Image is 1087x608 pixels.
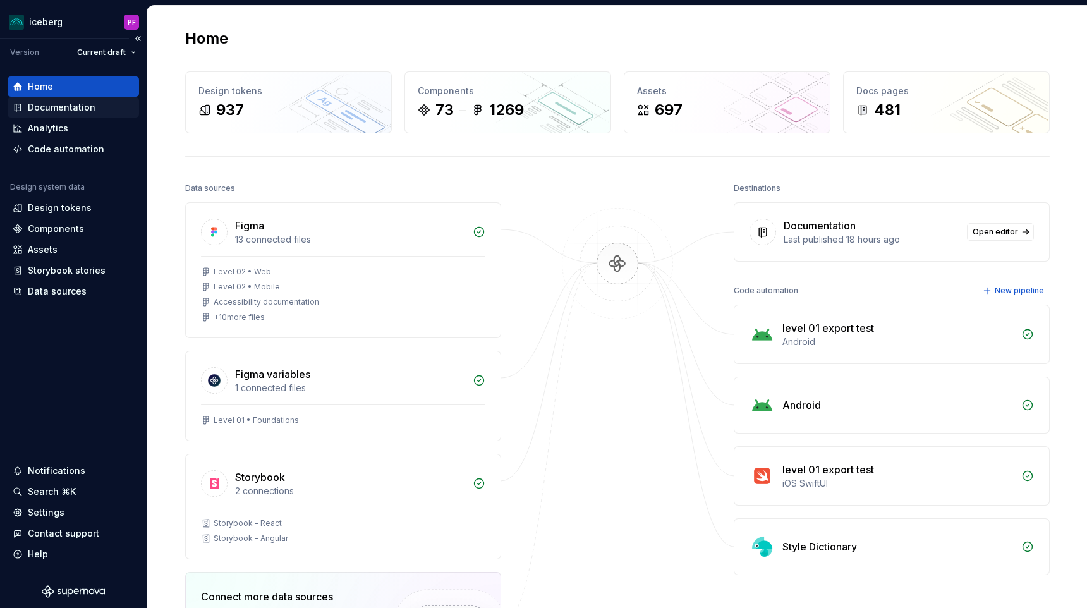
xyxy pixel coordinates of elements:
a: Settings [8,502,139,523]
a: Design tokens [8,198,139,218]
div: Analytics [28,122,68,135]
img: 418c6d47-6da6-4103-8b13-b5999f8989a1.png [9,15,24,30]
div: level 01 export test [782,462,874,477]
div: + 10 more files [214,312,265,322]
a: Storybook stories [8,260,139,281]
a: Assets [8,240,139,260]
a: Home [8,76,139,97]
a: Docs pages481 [843,71,1050,133]
div: Data sources [185,179,235,197]
a: Figma13 connected filesLevel 02 • WebLevel 02 • MobileAccessibility documentation+10more files [185,202,501,338]
div: Storybook [235,470,285,485]
div: Android [782,398,821,413]
div: 1 connected files [235,382,465,394]
div: 2 connections [235,485,465,497]
div: Android [782,336,1014,348]
div: Code automation [28,143,104,155]
div: Destinations [734,179,780,197]
a: Design tokens937 [185,71,392,133]
div: Docs pages [856,85,1036,97]
div: Documentation [784,218,856,233]
div: Style Dictionary [782,539,857,554]
div: iceberg [29,16,63,28]
div: Design tokens [28,202,92,214]
a: Open editor [967,223,1034,241]
a: Components [8,219,139,239]
a: Documentation [8,97,139,118]
span: New pipeline [995,286,1044,296]
div: 481 [874,100,901,120]
div: Design system data [10,182,85,192]
span: Current draft [77,47,126,58]
a: Components731269 [404,71,611,133]
div: 73 [435,100,454,120]
div: Figma variables [235,367,310,382]
div: 697 [655,100,683,120]
div: 1269 [489,100,524,120]
div: iOS SwiftUI [782,477,1014,490]
div: Level 02 • Web [214,267,271,277]
a: Assets697 [624,71,830,133]
span: Open editor [973,227,1018,237]
div: Documentation [28,101,95,114]
div: Connect more data sources [201,589,372,604]
div: Components [28,222,84,235]
div: Assets [637,85,817,97]
div: 13 connected files [235,233,465,246]
div: Data sources [28,285,87,298]
a: Code automation [8,139,139,159]
div: Version [10,47,39,58]
div: Level 01 • Foundations [214,415,299,425]
button: Contact support [8,523,139,544]
div: Storybook - Angular [214,533,288,544]
div: PF [128,17,136,27]
div: Design tokens [198,85,379,97]
div: Help [28,548,48,561]
button: New pipeline [979,282,1050,300]
div: Notifications [28,465,85,477]
div: Figma [235,218,264,233]
button: Help [8,544,139,564]
button: Notifications [8,461,139,481]
div: Storybook stories [28,264,106,277]
div: Settings [28,506,64,519]
h2: Home [185,28,228,49]
div: Assets [28,243,58,256]
a: Data sources [8,281,139,301]
div: Code automation [734,282,798,300]
button: Search ⌘K [8,482,139,502]
svg: Supernova Logo [42,585,105,598]
div: Storybook - React [214,518,282,528]
button: Current draft [71,44,142,61]
a: Figma variables1 connected filesLevel 01 • Foundations [185,351,501,441]
div: Accessibility documentation [214,297,319,307]
button: Collapse sidebar [129,30,147,47]
a: Storybook2 connectionsStorybook - ReactStorybook - Angular [185,454,501,559]
button: icebergPF [3,8,144,35]
div: Last published 18 hours ago [784,233,959,246]
div: 937 [216,100,244,120]
div: Home [28,80,53,93]
div: Level 02 • Mobile [214,282,280,292]
div: level 01 export test [782,320,874,336]
div: Search ⌘K [28,485,76,498]
a: Analytics [8,118,139,138]
div: Components [418,85,598,97]
div: Contact support [28,527,99,540]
